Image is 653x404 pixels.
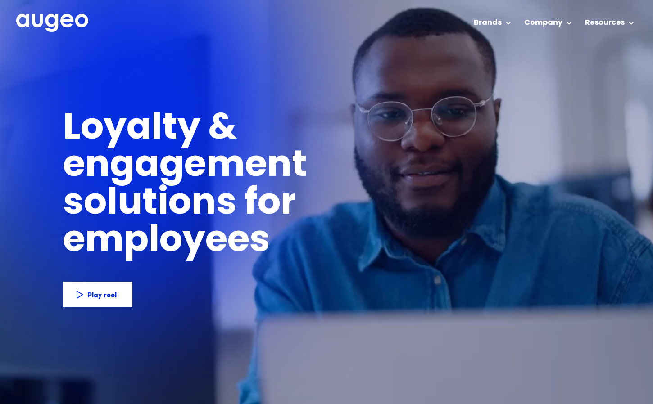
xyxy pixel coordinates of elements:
[63,111,452,223] h1: Loyalty & engagement solutions for
[16,14,88,32] img: Augeo's full logo in white.
[585,18,625,28] div: Resources
[63,223,286,260] h1: employees
[16,14,88,33] a: home
[474,18,502,28] div: Brands
[524,18,562,28] div: Company
[63,282,132,307] a: Play reel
